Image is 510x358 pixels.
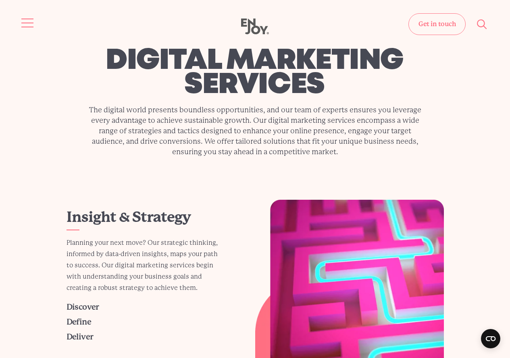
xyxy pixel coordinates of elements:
[67,302,99,312] a: Discover
[67,209,191,226] a: Insight & Strategy
[67,332,94,341] a: Deliver
[85,105,425,157] p: The digital world presents boundless opportunities, and our team of experts ensures you leverage ...
[481,329,500,348] button: Open CMP widget
[67,237,225,294] p: Planning your next move? Our strategic thinking, informed by data-driven insights, maps your path...
[67,317,91,327] a: Define
[408,13,466,35] a: Get in touch
[474,16,491,33] button: Site search
[19,14,36,31] button: Site navigation
[84,49,425,97] h1: digital marketing services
